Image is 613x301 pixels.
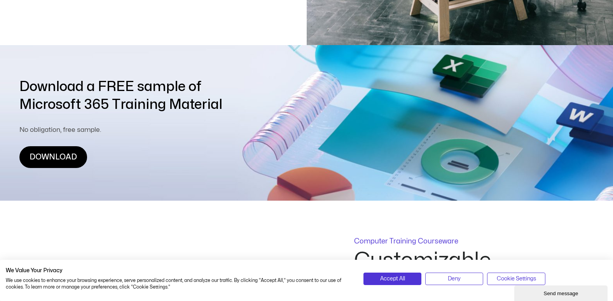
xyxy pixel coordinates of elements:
[19,125,222,135] div: No obligation, free sample.
[363,273,421,285] button: Accept all cookies
[448,275,461,283] span: Deny
[425,273,483,285] button: Deny all cookies
[487,273,545,285] button: Adjust cookie preferences
[497,275,536,283] span: Cookie Settings
[6,277,352,290] p: We use cookies to enhance your browsing experience, serve personalized content, and analyze our t...
[380,275,405,283] span: Accept All
[514,284,609,301] iframe: chat widget
[19,78,222,114] div: Download a FREE sample of Microsoft 365 Training Material
[6,267,352,274] h2: We Value Your Privacy
[19,146,87,168] a: DOWNLOAD
[354,238,510,245] p: Computer Training Courseware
